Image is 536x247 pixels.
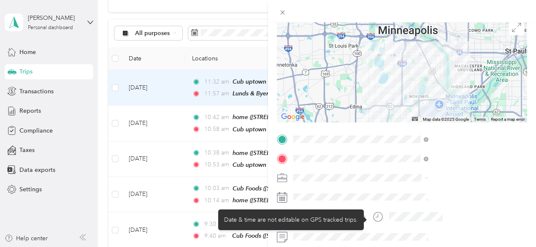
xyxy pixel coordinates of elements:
[279,111,307,122] img: Google
[474,117,486,122] a: Terms (opens in new tab)
[218,209,364,230] div: Date & time are not editable on GPS tracked trips.
[489,200,536,247] iframe: Everlance-gr Chat Button Frame
[412,117,418,121] button: Keyboard shortcuts
[423,117,469,122] span: Map data ©2025 Google
[491,117,525,122] a: Report a map error
[279,111,307,122] a: Open this area in Google Maps (opens a new window)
